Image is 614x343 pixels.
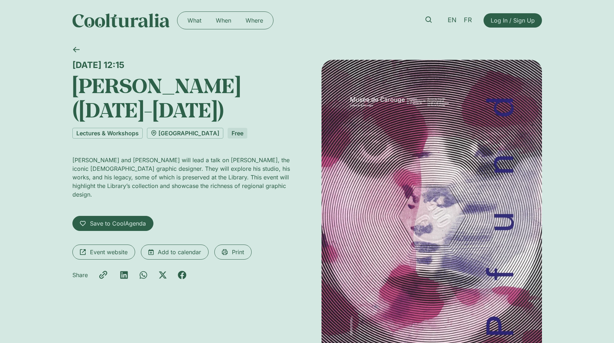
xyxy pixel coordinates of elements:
a: Lectures & Workshops [72,128,143,139]
a: Log In / Sign Up [484,13,542,28]
a: EN [444,15,460,25]
p: [PERSON_NAME] and [PERSON_NAME] will lead a talk on [PERSON_NAME], the iconic [DEMOGRAPHIC_DATA] ... [72,156,293,199]
span: Log In / Sign Up [491,16,535,25]
span: Print [232,248,244,256]
h1: [PERSON_NAME] ([DATE]-[DATE]) [72,73,293,122]
a: Add to calendar [141,245,209,260]
a: Save to CoolAgenda [72,216,153,231]
p: Share [72,271,88,279]
a: What [180,15,209,26]
div: Free [228,128,247,139]
a: When [209,15,238,26]
div: [DATE] 12:15 [72,60,293,70]
a: [GEOGRAPHIC_DATA] [147,128,223,139]
a: FR [460,15,476,25]
span: Event website [90,248,128,256]
div: Share on x-twitter [158,271,167,279]
a: Where [238,15,270,26]
a: Event website [72,245,135,260]
div: Share on whatsapp [139,271,148,279]
div: Share on linkedin [120,271,128,279]
nav: Menu [180,15,270,26]
span: Add to calendar [158,248,201,256]
a: Print [214,245,252,260]
span: EN [448,16,457,24]
span: Save to CoolAgenda [90,219,146,228]
div: Share on facebook [178,271,186,279]
span: FR [464,16,472,24]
